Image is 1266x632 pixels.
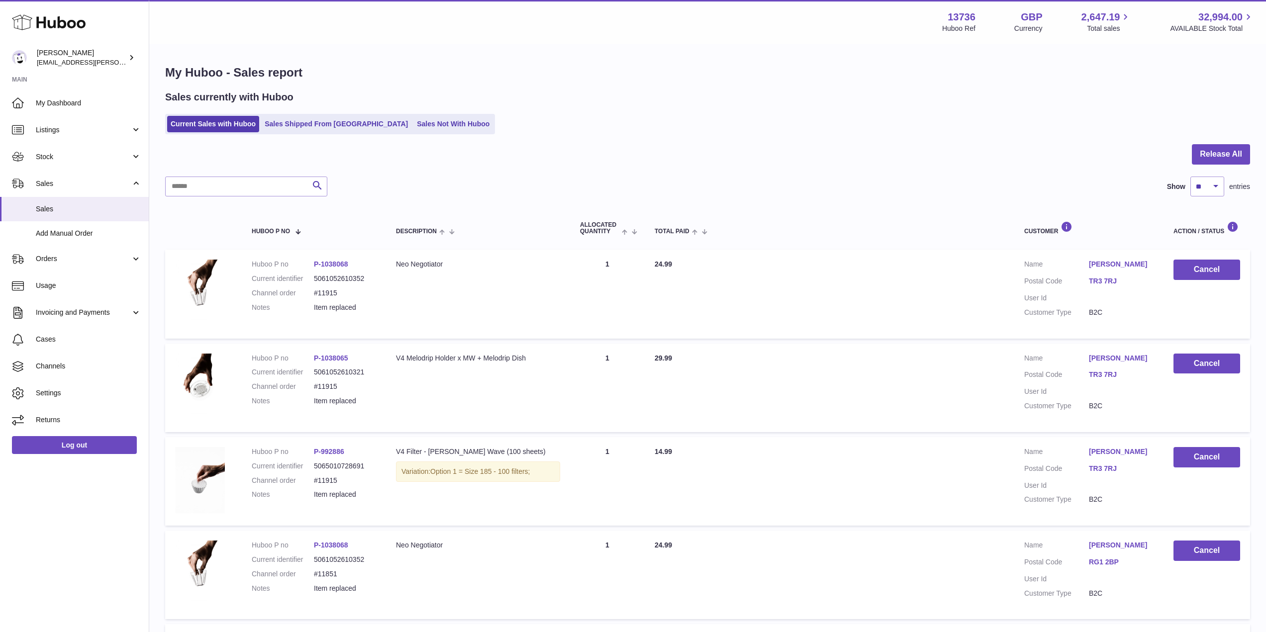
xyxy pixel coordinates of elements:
a: Current Sales with Huboo [167,116,259,132]
a: P-1038068 [314,260,348,268]
button: Cancel [1173,447,1240,467]
span: Orders [36,254,131,264]
dt: Channel order [252,569,314,579]
dt: Channel order [252,382,314,391]
span: AVAILABLE Stock Total [1170,24,1254,33]
dt: Customer Type [1024,589,1089,598]
strong: 13736 [948,10,975,24]
td: 1 [570,531,645,619]
a: [PERSON_NAME] [1089,541,1154,550]
dt: Current identifier [252,274,314,283]
span: Huboo P no [252,228,290,235]
span: 2,647.19 [1081,10,1120,24]
dt: Postal Code [1024,557,1089,569]
span: Channels [36,361,141,371]
dt: Current identifier [252,461,314,471]
dt: Notes [252,303,314,312]
a: RG1 2BP [1089,557,1154,567]
a: [PERSON_NAME] [1089,447,1154,456]
p: Item replaced [314,396,376,406]
span: [EMAIL_ADDRESS][PERSON_NAME][DOMAIN_NAME] [37,58,199,66]
dt: Postal Code [1024,370,1089,382]
a: P-1038068 [314,541,348,549]
dd: B2C [1089,589,1154,598]
div: V4 Filter - [PERSON_NAME] Wave (100 sheets) [396,447,560,456]
dt: Name [1024,541,1089,552]
a: Log out [12,436,137,454]
span: Sales [36,204,141,214]
dd: 5061052610352 [314,555,376,564]
td: 1 [570,344,645,432]
dt: Huboo P no [252,354,314,363]
span: Returns [36,415,141,425]
dd: #11915 [314,288,376,298]
dt: Customer Type [1024,495,1089,504]
strong: GBP [1021,10,1042,24]
dt: User Id [1024,387,1089,396]
a: [PERSON_NAME] [1089,260,1154,269]
dt: User Id [1024,481,1089,490]
dt: Notes [252,396,314,406]
a: TR3 7RJ [1089,464,1154,473]
dt: Current identifier [252,367,314,377]
h1: My Huboo - Sales report [165,65,1250,81]
span: 29.99 [655,354,672,362]
h2: Sales currently with Huboo [165,90,293,104]
dt: Current identifier [252,555,314,564]
button: Cancel [1173,354,1240,374]
span: Sales [36,179,131,188]
span: 24.99 [655,260,672,268]
a: TR3 7RJ [1089,370,1154,379]
dt: User Id [1024,293,1089,303]
div: Neo Negotiator [396,541,560,550]
a: P-992886 [314,448,344,455]
div: Variation: [396,461,560,482]
button: Cancel [1173,260,1240,280]
dt: Channel order [252,288,314,298]
dt: Postal Code [1024,276,1089,288]
dt: Notes [252,490,314,499]
a: Sales Shipped From [GEOGRAPHIC_DATA] [261,116,411,132]
a: 2,647.19 Total sales [1081,10,1132,33]
dd: B2C [1089,308,1154,317]
div: [PERSON_NAME] [37,48,126,67]
span: Invoicing and Payments [36,308,131,317]
span: entries [1229,182,1250,191]
span: Total sales [1087,24,1131,33]
button: Cancel [1173,541,1240,561]
td: 1 [570,437,645,526]
img: wave-paper-cover.png [175,447,225,513]
dd: B2C [1089,495,1154,504]
img: 137361742780269.png [175,354,225,420]
dd: #11915 [314,476,376,485]
span: 14.99 [655,448,672,455]
div: Customer [1024,221,1154,235]
dt: Customer Type [1024,308,1089,317]
td: 1 [570,250,645,338]
span: 32,994.00 [1198,10,1243,24]
span: ALLOCATED Quantity [580,222,619,235]
span: Stock [36,152,131,162]
div: Neo Negotiator [396,260,560,269]
a: 32,994.00 AVAILABLE Stock Total [1170,10,1254,33]
span: Cases [36,335,141,344]
dt: Huboo P no [252,447,314,456]
p: Item replaced [314,303,376,312]
a: [PERSON_NAME] [1089,354,1154,363]
span: Add Manual Order [36,229,141,238]
dt: Name [1024,354,1089,365]
span: Listings [36,125,131,135]
button: Release All [1192,144,1250,165]
dd: #11915 [314,382,376,391]
span: Option 1 = Size 185 - 100 filters; [430,467,530,475]
div: Currency [1014,24,1043,33]
span: Usage [36,281,141,290]
dt: Channel order [252,476,314,485]
span: Settings [36,388,141,398]
dt: Customer Type [1024,401,1089,411]
img: horia@orea.uk [12,50,27,65]
a: P-1038065 [314,354,348,362]
img: 137361742780431.png [175,541,225,607]
p: Item replaced [314,490,376,499]
a: TR3 7RJ [1089,276,1154,286]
